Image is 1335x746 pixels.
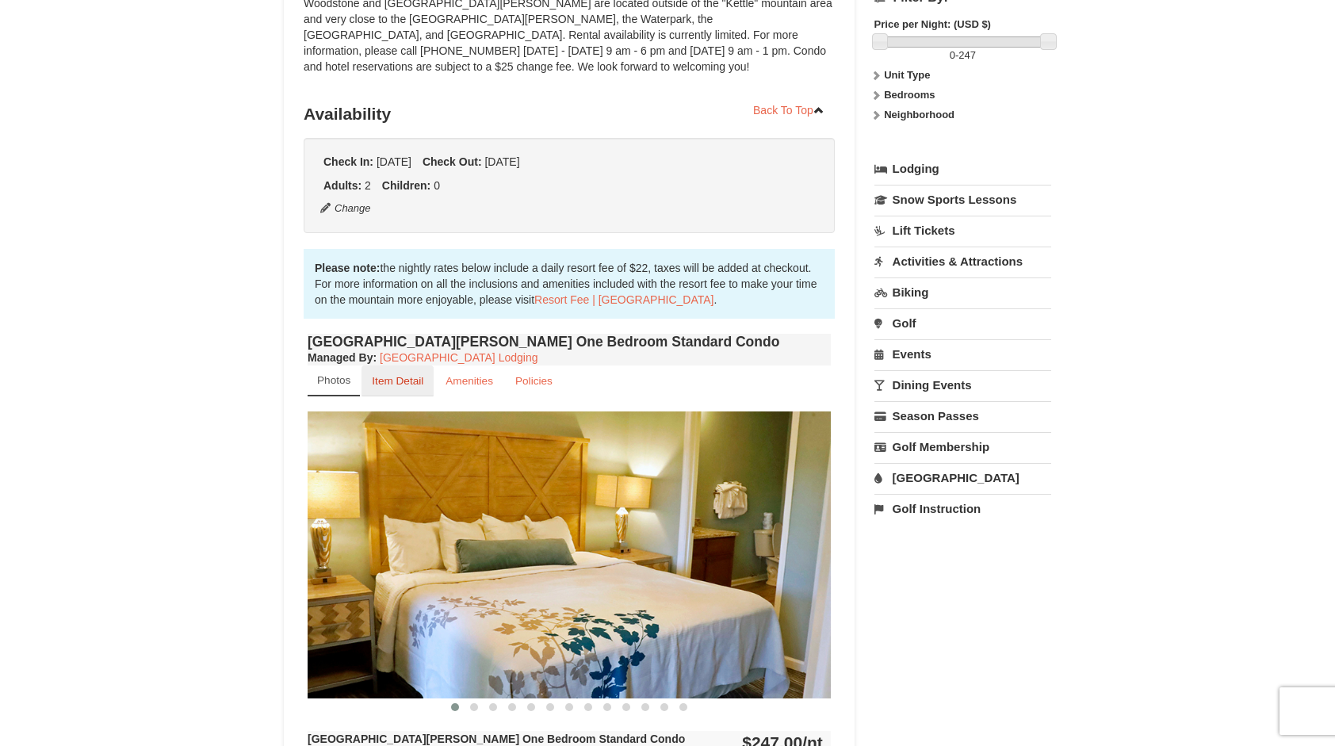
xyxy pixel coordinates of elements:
strong: Price per Night: (USD $) [874,18,991,30]
div: the nightly rates below include a daily resort fee of $22, taxes will be added at checkout. For m... [304,249,835,319]
strong: Unit Type [884,69,930,81]
a: Item Detail [361,365,434,396]
strong: Please note: [315,262,380,274]
h3: Availability [304,98,835,130]
a: [GEOGRAPHIC_DATA] [874,463,1051,492]
label: - [874,48,1051,63]
h4: [GEOGRAPHIC_DATA][PERSON_NAME] One Bedroom Standard Condo [308,334,831,350]
a: Lodging [874,155,1051,183]
a: Golf Membership [874,432,1051,461]
span: 247 [958,49,976,61]
a: Activities & Attractions [874,247,1051,276]
a: Snow Sports Lessons [874,185,1051,214]
a: Dining Events [874,370,1051,400]
strong: Children: [382,179,430,192]
span: [DATE] [484,155,519,168]
a: Lift Tickets [874,216,1051,245]
small: Item Detail [372,375,423,387]
strong: Bedrooms [884,89,935,101]
a: Golf [874,308,1051,338]
a: Resort Fee | [GEOGRAPHIC_DATA] [534,293,713,306]
a: Back To Top [743,98,835,122]
span: [DATE] [377,155,411,168]
button: Change [319,200,372,217]
small: Policies [515,375,553,387]
strong: Check Out: [423,155,482,168]
a: Photos [308,365,360,396]
span: 0 [950,49,955,61]
a: [GEOGRAPHIC_DATA] Lodging [380,351,537,364]
strong: Adults: [323,179,361,192]
a: Biking [874,277,1051,307]
span: Managed By [308,351,373,364]
a: Events [874,339,1051,369]
a: Policies [505,365,563,396]
a: Amenities [435,365,503,396]
strong: [GEOGRAPHIC_DATA][PERSON_NAME] One Bedroom Standard Condo [308,733,685,745]
img: 18876286-121-55434444.jpg [308,411,831,698]
small: Amenities [446,375,493,387]
a: Golf Instruction [874,494,1051,523]
span: 2 [365,179,371,192]
strong: Check In: [323,155,373,168]
strong: : [308,351,377,364]
small: Photos [317,374,350,386]
span: 0 [434,179,440,192]
a: Season Passes [874,401,1051,430]
strong: Neighborhood [884,109,954,121]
